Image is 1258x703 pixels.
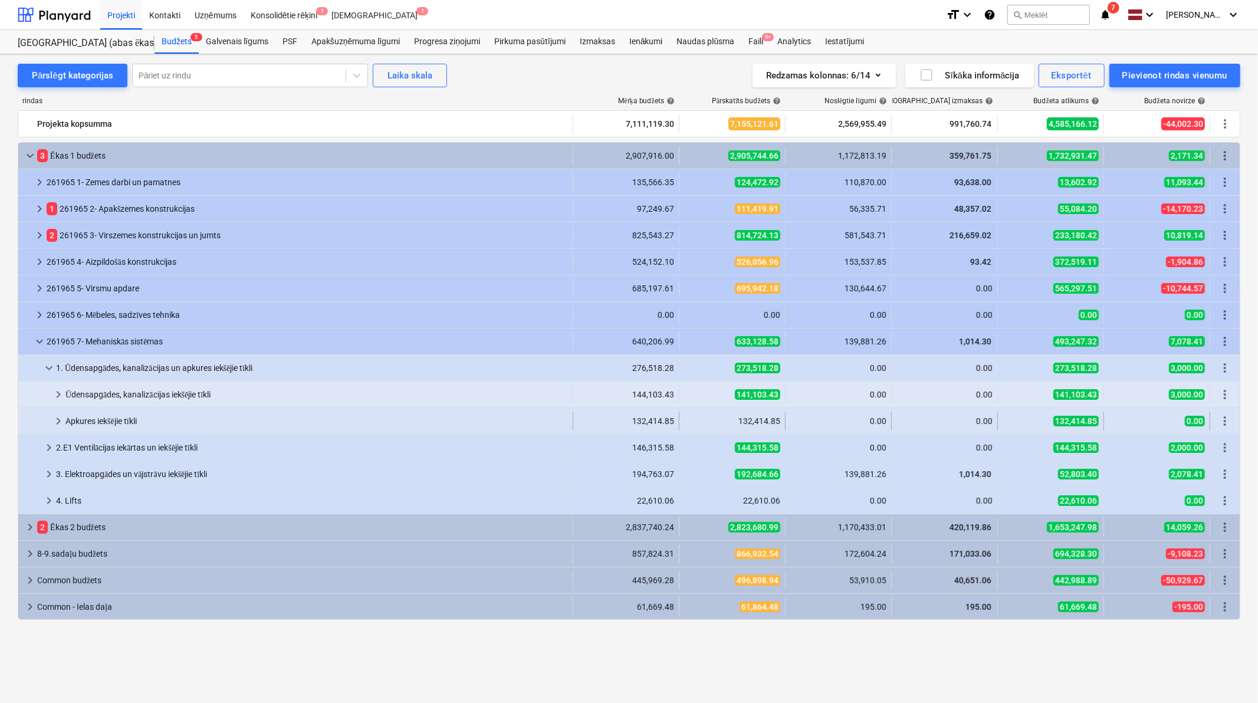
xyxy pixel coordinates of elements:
span: 124,472.92 [735,177,780,188]
div: Iestatījumi [818,30,871,54]
div: 0.00 [790,496,886,505]
span: -44,002.30 [1161,117,1205,130]
span: 3 [37,149,48,162]
span: 55,084.20 [1058,203,1099,214]
span: 0.00 [1185,495,1205,506]
span: Vairāk darbību [1218,255,1232,269]
span: keyboard_arrow_right [32,281,47,295]
div: 685,197.61 [578,284,674,293]
span: Vairāk darbību [1218,281,1232,295]
div: 825,543.27 [578,231,674,240]
span: -14,170.23 [1161,203,1205,214]
span: 359,761.75 [948,151,993,160]
div: 153,537.85 [790,257,886,267]
span: 61,864.48 [740,602,780,612]
span: help [983,97,993,105]
span: 526,056.96 [735,257,780,267]
span: 372,519.11 [1053,257,1099,267]
div: Ūdensapgādes, kanalizācijas iekšējie tīkli [65,385,568,404]
div: rindas [18,97,574,106]
div: 132,414.85 [684,416,780,426]
button: Pievienot rindas vienumu [1109,64,1240,87]
span: 0.00 [1185,310,1205,320]
div: 97,249.67 [578,204,674,213]
span: search [1013,10,1022,19]
div: Budžeta atlikums [1034,97,1099,106]
span: 991,760.74 [948,118,993,130]
span: 2,171.34 [1169,150,1205,161]
div: PSF [275,30,304,54]
div: 194,763.07 [578,469,674,479]
div: 195.00 [790,602,886,612]
span: keyboard_arrow_right [23,520,37,534]
span: 192,684.66 [735,469,780,479]
span: 1 [316,7,328,15]
div: 1,172,813.19 [790,151,886,160]
div: 144,103.43 [578,390,674,399]
div: Pirkuma pasūtījumi [487,30,573,54]
span: 61,669.48 [1058,602,1099,612]
span: 52,803.40 [1058,469,1099,479]
i: format_size [946,8,960,22]
span: 13,602.92 [1058,177,1099,188]
span: -195.00 [1172,602,1205,612]
span: 565,297.51 [1053,283,1099,294]
span: 132,414.85 [1053,416,1099,426]
span: 141,103.43 [1053,389,1099,400]
div: 261965 1- Zemes darbi un pamatnes [47,173,568,192]
span: 0.00 [1185,416,1205,426]
div: 524,152.10 [578,257,674,267]
div: Pārslēgt kategorijas [32,68,113,83]
span: 1 [416,7,428,15]
span: 9+ [762,33,774,41]
div: Budžeta novirze [1145,97,1206,106]
i: keyboard_arrow_down [1142,8,1157,22]
span: keyboard_arrow_right [42,467,56,481]
span: Vairāk darbību [1218,117,1232,131]
span: 3,000.00 [1169,389,1205,400]
button: Eksportēt [1039,64,1105,87]
button: Redzamas kolonnas:6/14 [753,64,896,87]
span: 814,724.13 [735,230,780,241]
div: 261965 4- Aizpildošās konstrukcijas [47,252,568,271]
span: Vairāk darbību [1218,308,1232,322]
span: 195.00 [964,602,993,612]
span: -1,904.86 [1166,257,1205,267]
span: Vairāk darbību [1218,600,1232,614]
a: Analytics [770,30,818,54]
div: 110,870.00 [790,178,886,187]
span: 144,315.58 [735,442,780,453]
div: Noslēgtie līgumi [825,97,887,106]
div: 2,837,740.24 [578,523,674,532]
button: Laika skala [373,64,447,87]
div: 0.00 [790,416,886,426]
div: 261965 2- Apakšzemes konstrukcijas [47,199,568,218]
a: Izmaksas [573,30,622,54]
div: 581,543.71 [790,231,886,240]
span: keyboard_arrow_down [23,149,37,163]
div: 0.00 [896,363,993,373]
div: 445,969.28 [578,576,674,585]
span: Vairāk darbību [1218,387,1232,402]
div: Ēkas 1 budžets [37,146,568,165]
div: Progresa ziņojumi [407,30,487,54]
span: 233,180.42 [1053,230,1099,241]
span: 7 [1108,2,1119,14]
div: 0.00 [896,416,993,426]
span: keyboard_arrow_right [42,441,56,455]
span: help [770,97,781,105]
div: 56,335.71 [790,204,886,213]
div: 8-9.sadaļu budžets [37,544,568,563]
div: 139,881.26 [790,469,886,479]
i: Zināšanu pamats [984,8,996,22]
div: 0.00 [896,310,993,320]
span: 866,932.54 [735,548,780,559]
span: 111,419.91 [735,203,780,214]
span: Vairāk darbību [1218,175,1232,189]
i: keyboard_arrow_down [960,8,974,22]
div: 276,518.28 [578,363,674,373]
span: 22,610.06 [1058,495,1099,506]
span: 40,651.06 [953,576,993,585]
span: keyboard_arrow_right [51,387,65,402]
span: 273,518.28 [735,363,780,373]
